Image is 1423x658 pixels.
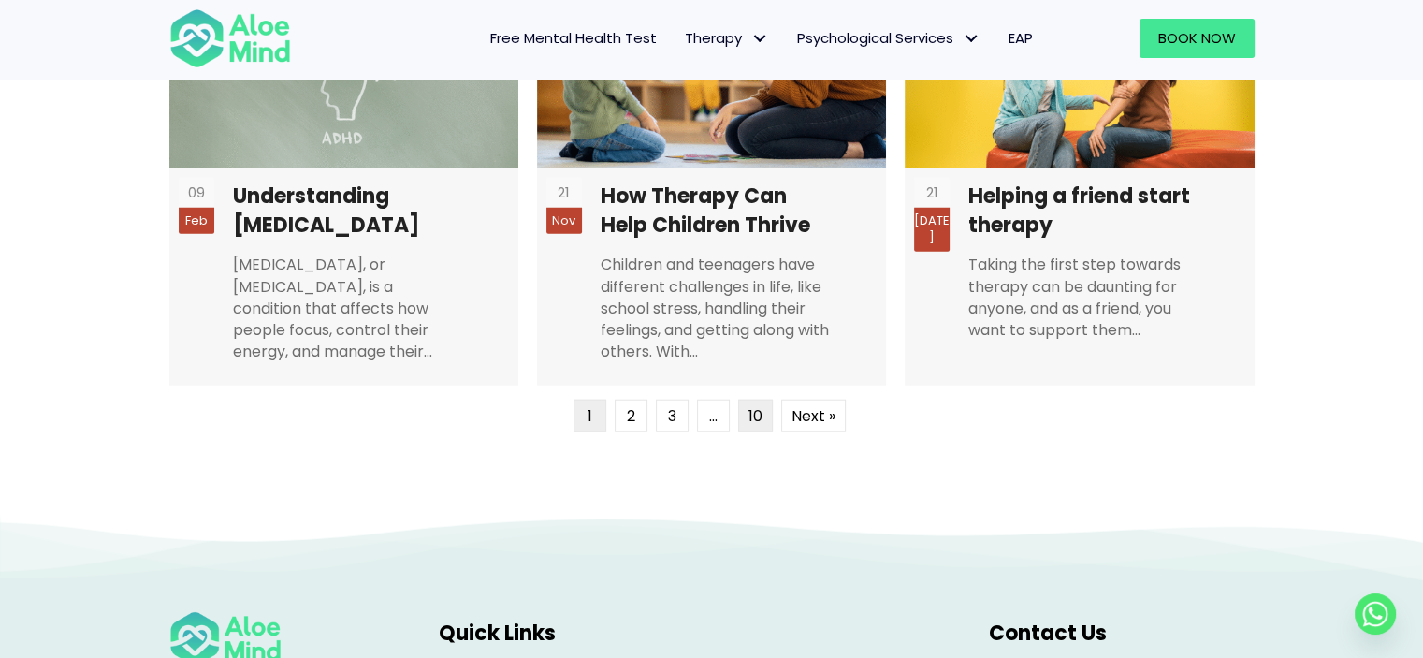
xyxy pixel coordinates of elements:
span: Psychological Services: submenu [958,25,985,52]
span: … [697,400,730,432]
span: Therapy: submenu [747,25,774,52]
a: Free Mental Health Test [476,19,671,58]
a: Page 2 [615,400,647,432]
a: Whatsapp [1355,593,1396,635]
a: TherapyTherapy: submenu [671,19,783,58]
a: Page 10 [738,400,773,432]
a: Next » [781,400,846,432]
a: Book Now [1140,19,1255,58]
span: Page 1 [574,400,606,432]
span: EAP [1009,28,1033,48]
span: Therapy [685,28,769,48]
span: Psychological Services [797,28,980,48]
span: Book Now [1158,28,1236,48]
img: Aloe mind Logo [169,7,291,69]
span: Quick Links [439,619,556,648]
span: Free Mental Health Test [490,28,657,48]
a: Psychological ServicesPsychological Services: submenu [783,19,995,58]
span: Contact Us [989,619,1107,648]
a: Page 3 [656,400,689,432]
nav: Menu [315,19,1047,58]
a: EAP [995,19,1047,58]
